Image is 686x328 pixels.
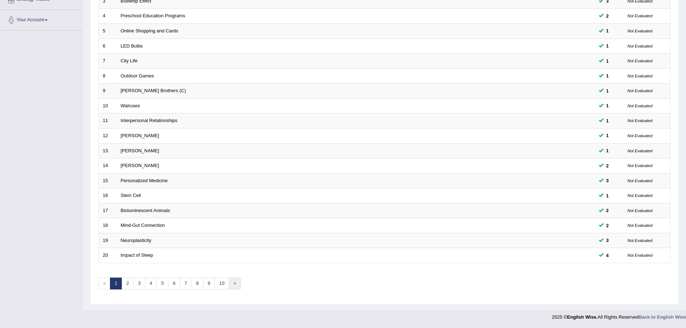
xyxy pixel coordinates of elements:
[99,24,117,39] td: 5
[203,278,215,289] a: 9
[121,193,141,198] a: Stem Cell
[121,43,143,49] a: LED Bulbs
[603,237,612,244] span: You can still take this question
[628,59,652,63] small: Not Evaluated
[121,88,186,93] a: [PERSON_NAME] Brothers (C)
[99,248,117,263] td: 20
[603,87,612,95] span: You can still take this question
[603,207,612,214] span: You can still take this question
[603,102,612,109] span: You can still take this question
[628,208,652,213] small: Not Evaluated
[603,117,612,125] span: You can still take this question
[628,238,652,243] small: Not Evaluated
[121,163,159,168] a: [PERSON_NAME]
[628,29,652,33] small: Not Evaluated
[121,178,168,183] a: Personalized Medicine
[603,252,612,259] span: You can still take this question
[603,12,612,20] span: You can still take this question
[603,42,612,50] span: You can still take this question
[191,278,203,289] a: 8
[639,314,686,320] a: Back to English Wise
[121,133,159,138] a: [PERSON_NAME]
[628,74,652,78] small: Not Evaluated
[110,278,122,289] a: 1
[121,223,165,228] a: Mind-Gut Connection
[214,278,229,289] a: 10
[121,208,170,213] a: Bioluminescent Animals
[603,162,612,170] span: You can still take this question
[628,104,652,108] small: Not Evaluated
[121,278,133,289] a: 2
[603,72,612,80] span: You can still take this question
[628,134,652,138] small: Not Evaluated
[99,218,117,233] td: 18
[180,278,192,289] a: 7
[628,179,652,183] small: Not Evaluated
[99,143,117,158] td: 13
[229,278,241,289] a: »
[99,113,117,129] td: 11
[628,193,652,198] small: Not Evaluated
[603,27,612,35] span: You can still take this question
[0,10,83,28] a: Your Account
[628,223,652,228] small: Not Evaluated
[99,128,117,143] td: 12
[628,44,652,48] small: Not Evaluated
[121,148,159,153] a: [PERSON_NAME]
[99,54,117,69] td: 7
[99,173,117,188] td: 15
[628,253,652,257] small: Not Evaluated
[567,314,597,320] strong: English Wise.
[99,39,117,54] td: 6
[98,278,110,289] span: «
[168,278,180,289] a: 6
[133,278,145,289] a: 3
[121,73,154,78] a: Outdoor Games
[628,118,652,123] small: Not Evaluated
[628,163,652,168] small: Not Evaluated
[99,158,117,174] td: 14
[99,9,117,24] td: 4
[99,188,117,203] td: 16
[121,103,140,108] a: Walruses
[603,57,612,65] span: You can still take this question
[99,68,117,84] td: 8
[603,192,612,199] span: You can still take this question
[145,278,157,289] a: 4
[99,98,117,113] td: 10
[156,278,168,289] a: 5
[99,84,117,99] td: 9
[121,238,151,243] a: Neuroplasticity
[603,147,612,154] span: You can still take this question
[99,233,117,248] td: 19
[603,177,612,184] span: You can still take this question
[628,14,652,18] small: Not Evaluated
[628,89,652,93] small: Not Evaluated
[121,58,138,63] a: City Life
[121,252,153,258] a: Impact of Sleep
[603,132,612,139] span: You can still take this question
[99,203,117,218] td: 17
[628,149,652,153] small: Not Evaluated
[121,13,185,18] a: Preschool Education Programs
[603,222,612,229] span: You can still take this question
[552,310,686,320] div: 2025 © All Rights Reserved
[121,118,178,123] a: Interpersonal Relationships
[121,28,178,33] a: Online Shopping and Cards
